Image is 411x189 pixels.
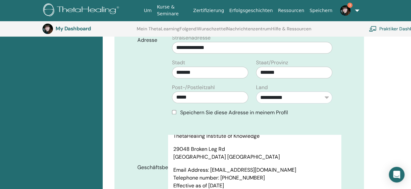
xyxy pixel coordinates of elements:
[389,167,404,182] div: Open Intercom Messenger
[132,34,168,46] label: Adresse
[180,109,288,116] span: Speichern Sie diese Adresse in meinem Profil
[132,161,168,174] label: Geschäftsbedingungen
[271,26,311,37] a: Hilfe & Ressourcen
[227,5,275,17] a: Erfolgsgeschichten
[173,166,336,174] p: Email Address: [EMAIL_ADDRESS][DOMAIN_NAME]
[43,3,121,18] img: logo.png
[307,5,335,17] a: Speichern
[172,59,185,67] label: Stadt
[369,26,377,32] img: chalkboard-teacher.svg
[256,59,288,67] label: Staat/Provinz
[197,26,227,37] a: Wunschzettel
[227,26,271,37] a: Nachrichtenzentrum
[173,145,336,153] p: 29048 Broken Leg Rd
[43,24,53,34] img: default.jpg
[275,5,307,17] a: Ressourcen
[56,25,121,32] h3: My Dashboard
[137,26,180,37] a: Mein ThetaLearning
[172,34,211,42] label: Straßenadresse
[173,174,336,182] p: Telephone number: [PHONE_NUMBER]
[256,84,268,91] label: Land
[173,132,336,140] p: ThetaHealing Institute of Knowledge
[191,5,227,17] a: Zertifizierung
[173,153,336,161] p: [GEOGRAPHIC_DATA] [GEOGRAPHIC_DATA]
[347,3,352,8] span: 2
[172,84,215,91] label: Post-/Postleitzahl
[141,5,154,17] a: Um
[340,5,351,16] img: default.jpg
[154,1,191,20] a: Kurse & Seminare
[180,26,197,37] a: Folgend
